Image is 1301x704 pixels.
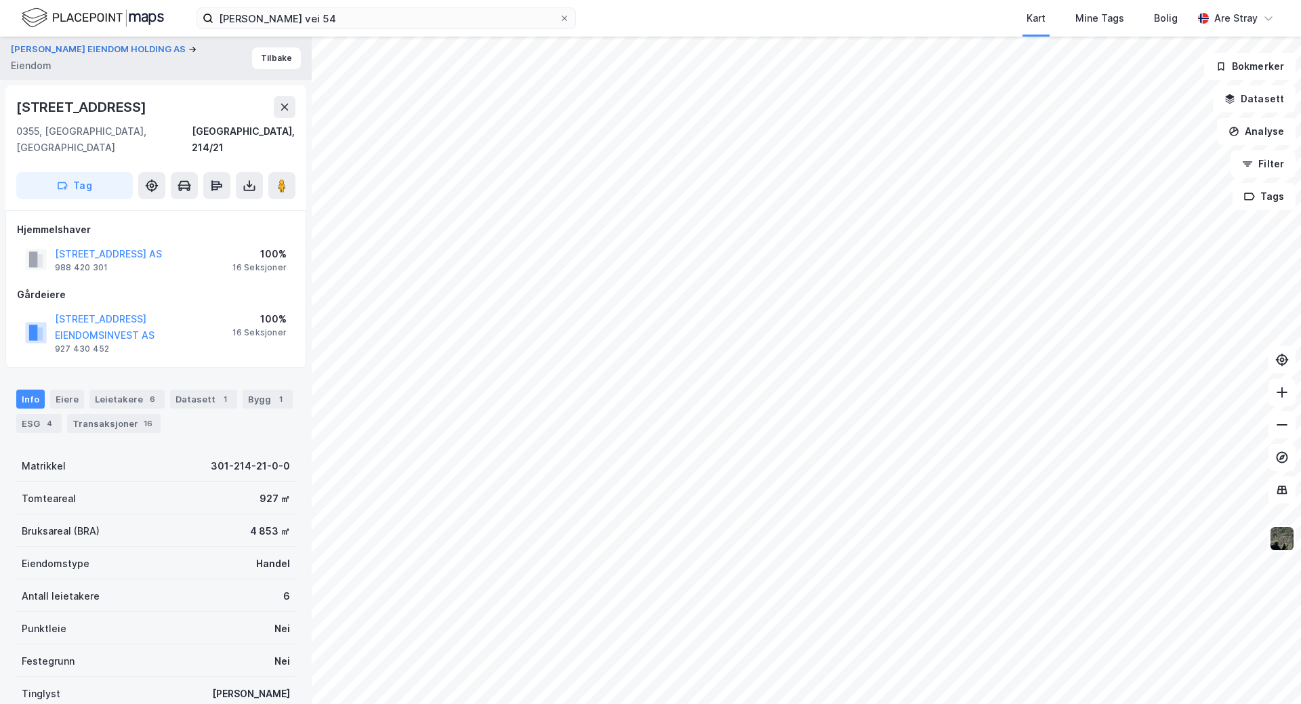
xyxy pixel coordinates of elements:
[17,287,295,303] div: Gårdeiere
[218,392,232,406] div: 1
[213,8,559,28] input: Søk på adresse, matrikkel, gårdeiere, leietakere eller personer
[170,390,237,409] div: Datasett
[50,390,84,409] div: Eiere
[22,686,60,702] div: Tinglyst
[274,653,290,669] div: Nei
[211,458,290,474] div: 301-214-21-0-0
[22,588,100,604] div: Antall leietakere
[17,222,295,238] div: Hjemmelshaver
[232,327,287,338] div: 16 Seksjoner
[212,686,290,702] div: [PERSON_NAME]
[232,246,287,262] div: 100%
[22,556,89,572] div: Eiendomstype
[43,417,56,430] div: 4
[283,588,290,604] div: 6
[11,43,188,56] button: [PERSON_NAME] EIENDOM HOLDING AS
[22,621,66,637] div: Punktleie
[1214,10,1258,26] div: Are Stray
[16,123,192,156] div: 0355, [GEOGRAPHIC_DATA], [GEOGRAPHIC_DATA]
[146,392,159,406] div: 6
[1233,639,1301,704] iframe: Chat Widget
[1027,10,1046,26] div: Kart
[67,414,161,433] div: Transaksjoner
[1075,10,1124,26] div: Mine Tags
[22,523,100,539] div: Bruksareal (BRA)
[89,390,165,409] div: Leietakere
[232,262,287,273] div: 16 Seksjoner
[55,262,108,273] div: 988 420 301
[192,123,295,156] div: [GEOGRAPHIC_DATA], 214/21
[16,414,62,433] div: ESG
[55,344,109,354] div: 927 430 452
[274,621,290,637] div: Nei
[11,58,51,74] div: Eiendom
[252,47,301,69] button: Tilbake
[243,390,293,409] div: Bygg
[1204,53,1296,80] button: Bokmerker
[22,6,164,30] img: logo.f888ab2527a4732fd821a326f86c7f29.svg
[1231,150,1296,178] button: Filter
[1217,118,1296,145] button: Analyse
[22,491,76,507] div: Tomteareal
[1269,526,1295,552] img: 9k=
[260,491,290,507] div: 927 ㎡
[232,311,287,327] div: 100%
[256,556,290,572] div: Handel
[16,96,149,118] div: [STREET_ADDRESS]
[141,417,155,430] div: 16
[22,653,75,669] div: Festegrunn
[1213,85,1296,112] button: Datasett
[1233,183,1296,210] button: Tags
[1154,10,1178,26] div: Bolig
[22,458,66,474] div: Matrikkel
[274,392,287,406] div: 1
[16,390,45,409] div: Info
[250,523,290,539] div: 4 853 ㎡
[16,172,133,199] button: Tag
